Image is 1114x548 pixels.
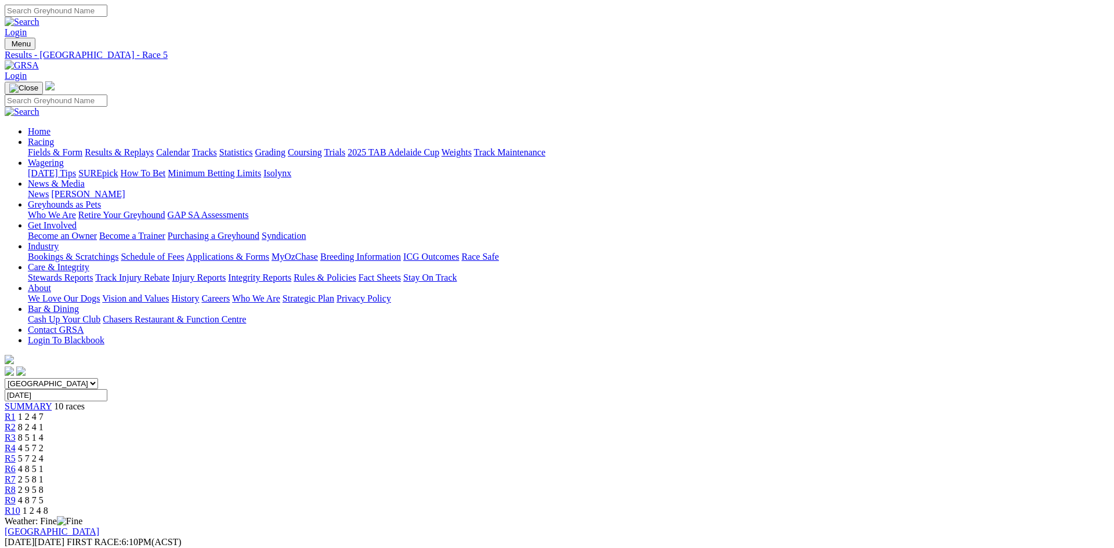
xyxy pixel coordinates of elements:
a: Cash Up Your Club [28,314,100,324]
a: R1 [5,412,16,422]
span: Menu [12,39,31,48]
a: Industry [28,241,59,251]
a: [DATE] Tips [28,168,76,178]
a: Privacy Policy [337,293,391,303]
a: Careers [201,293,230,303]
img: logo-grsa-white.png [45,81,55,90]
button: Toggle navigation [5,82,43,95]
a: Breeding Information [320,252,401,262]
a: Grading [255,147,285,157]
a: [PERSON_NAME] [51,189,125,199]
a: How To Bet [121,168,166,178]
a: Stay On Track [403,273,457,282]
a: About [28,283,51,293]
a: SUREpick [78,168,118,178]
a: Fields & Form [28,147,82,157]
a: R9 [5,495,16,505]
img: facebook.svg [5,366,14,376]
span: 1 2 4 7 [18,412,44,422]
a: R3 [5,433,16,442]
a: R10 [5,506,20,516]
a: Schedule of Fees [121,252,184,262]
span: 8 2 4 1 [18,422,44,432]
a: History [171,293,199,303]
a: R8 [5,485,16,495]
a: Isolynx [263,168,291,178]
span: 1 2 4 8 [23,506,48,516]
a: Results & Replays [85,147,154,157]
a: Who We Are [28,210,76,220]
a: Calendar [156,147,190,157]
a: R6 [5,464,16,474]
a: Injury Reports [172,273,226,282]
a: Login [5,71,27,81]
a: SUMMARY [5,401,52,411]
a: We Love Our Dogs [28,293,100,303]
a: News [28,189,49,199]
a: Bar & Dining [28,304,79,314]
span: FIRST RACE: [67,537,121,547]
input: Search [5,5,107,17]
span: R4 [5,443,16,453]
a: Racing [28,137,54,147]
a: Vision and Values [102,293,169,303]
a: ICG Outcomes [403,252,459,262]
a: Statistics [219,147,253,157]
input: Select date [5,389,107,401]
span: 10 races [54,401,85,411]
img: Fine [57,516,82,527]
a: GAP SA Assessments [168,210,249,220]
a: Who We Are [232,293,280,303]
a: Syndication [262,231,306,241]
a: Track Maintenance [474,147,545,157]
a: Wagering [28,158,64,168]
div: Racing [28,147,1101,158]
a: Retire Your Greyhound [78,210,165,220]
div: Wagering [28,168,1101,179]
span: 8 5 1 4 [18,433,44,442]
a: Bookings & Scratchings [28,252,118,262]
a: Minimum Betting Limits [168,168,261,178]
a: Contact GRSA [28,325,84,335]
a: MyOzChase [272,252,318,262]
span: 6:10PM(ACST) [67,537,182,547]
a: Care & Integrity [28,262,89,272]
a: Stewards Reports [28,273,93,282]
span: 4 5 7 2 [18,443,44,453]
div: News & Media [28,189,1101,199]
a: Applications & Forms [186,252,269,262]
span: [DATE] [5,537,64,547]
input: Search [5,95,107,107]
button: Toggle navigation [5,38,35,50]
a: Purchasing a Greyhound [168,231,259,241]
a: Greyhounds as Pets [28,199,101,209]
img: Search [5,17,39,27]
a: Tracks [192,147,217,157]
a: Rules & Policies [294,273,356,282]
a: R7 [5,474,16,484]
a: [GEOGRAPHIC_DATA] [5,527,99,536]
img: Close [9,84,38,93]
div: Bar & Dining [28,314,1101,325]
span: [DATE] [5,537,35,547]
a: Results - [GEOGRAPHIC_DATA] - Race 5 [5,50,1101,60]
span: 4 8 5 1 [18,464,44,474]
a: Integrity Reports [228,273,291,282]
a: Login To Blackbook [28,335,104,345]
a: R2 [5,422,16,432]
a: Track Injury Rebate [95,273,169,282]
a: Home [28,126,50,136]
a: R5 [5,453,16,463]
span: 2 9 5 8 [18,485,44,495]
a: Race Safe [461,252,498,262]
